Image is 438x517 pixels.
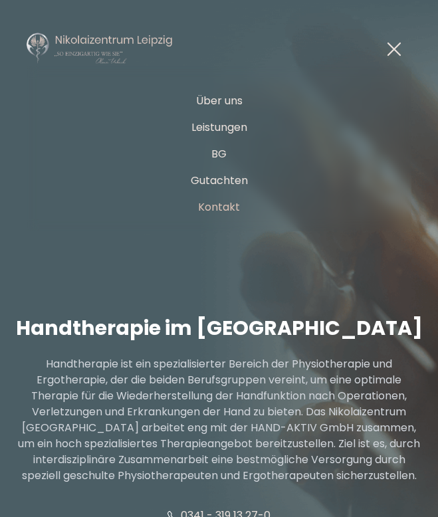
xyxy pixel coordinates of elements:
a: BG [211,146,227,161]
a: Nikolaizentrum Leipzig Logo [27,32,173,66]
a: Gutachten [191,173,248,188]
a: Kontakt [198,199,240,215]
h1: Handtherapie im [GEOGRAPHIC_DATA] [13,316,425,340]
a: Über uns [196,93,243,108]
p: Handtherapie ist ein spezialisierter Bereich der Physiotherapie und Ergotherapie, der die beiden ... [13,356,425,484]
img: Nikolaizentrum Leipzig Logo [27,32,173,65]
a: Leistungen [191,120,247,135]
